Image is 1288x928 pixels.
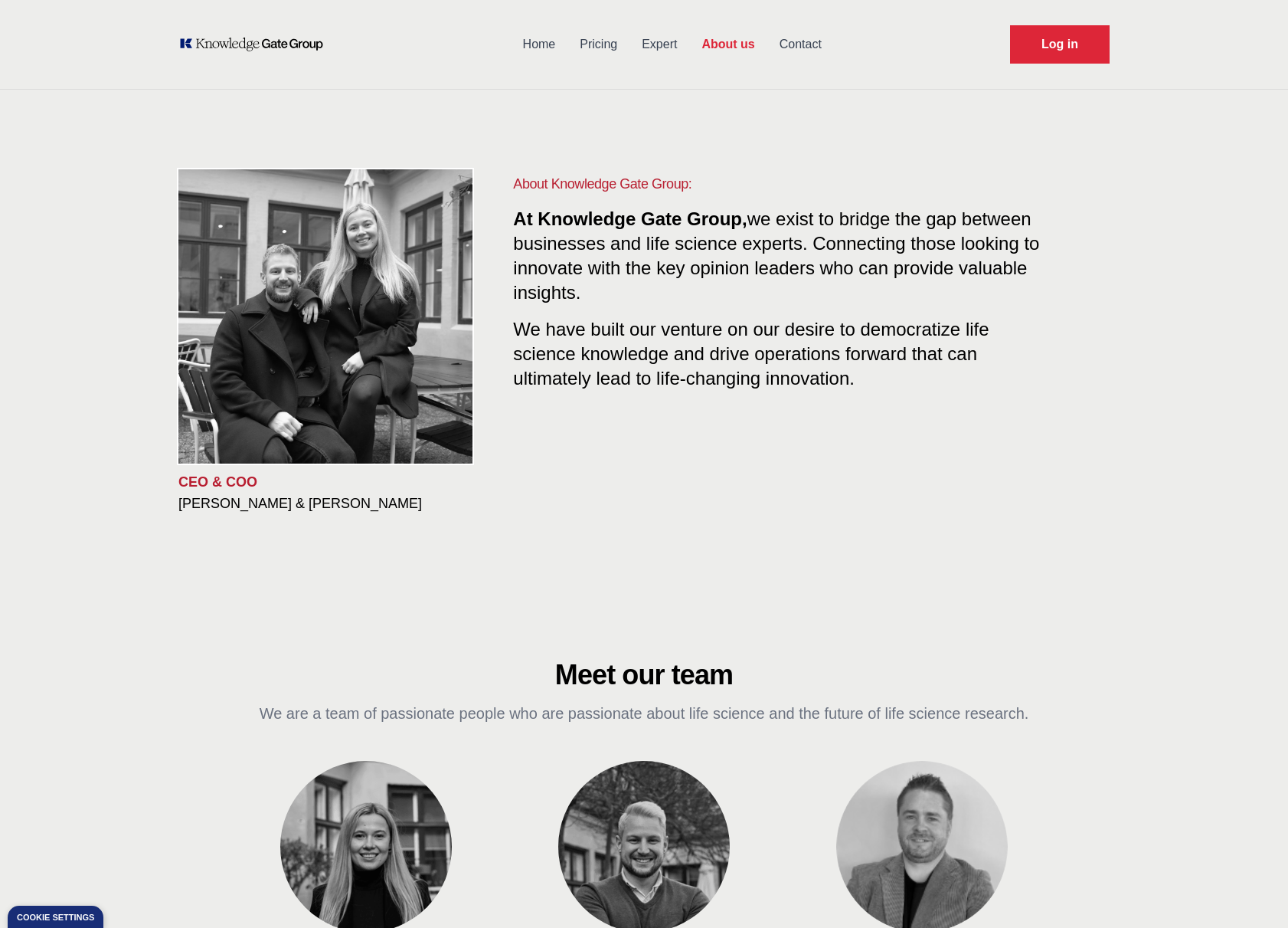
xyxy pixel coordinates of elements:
h1: About Knowledge Gate Group: [513,173,1048,195]
a: Home [511,25,568,64]
a: Pricing [567,25,629,64]
p: CEO & COO [178,473,489,491]
a: Expert [629,25,689,64]
h2: Meet our team [252,660,1036,690]
span: We have built our venture on our desire to democratize life science knowledge and drive operation... [513,313,989,389]
a: Request Demo [1010,25,1110,64]
span: we exist to bridge the gap between businesses and life science experts. Connecting those looking ... [513,208,1039,303]
a: Contact [767,25,834,64]
div: Cookie settings [17,913,94,922]
iframe: Chat Widget [1211,854,1288,928]
span: At Knowledge Gate Group, [513,208,747,229]
p: We are a team of passionate people who are passionate about life science and the future of life s... [252,703,1036,724]
a: KOL Knowledge Platform: Talk to Key External Experts (KEE) [178,37,334,52]
h3: [PERSON_NAME] & [PERSON_NAME] [178,494,489,513]
img: KOL management, KEE, Therapy area experts [178,169,472,464]
a: About us [689,25,767,64]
